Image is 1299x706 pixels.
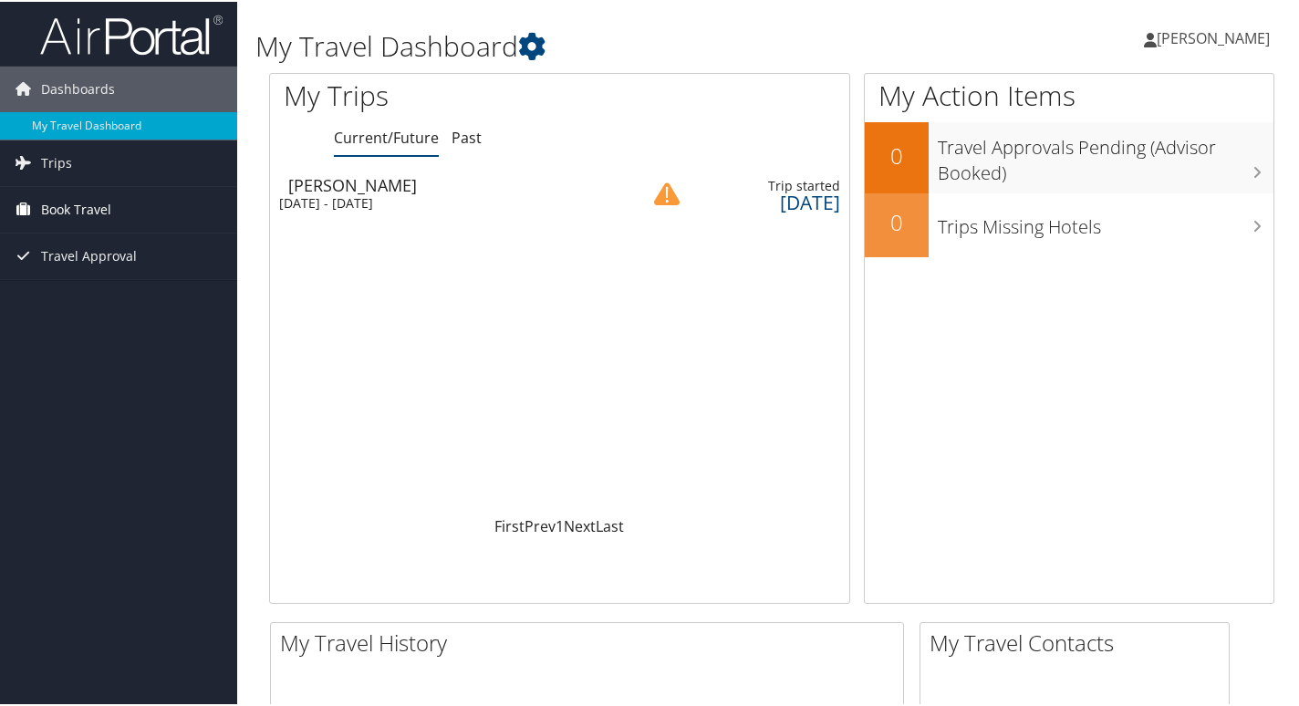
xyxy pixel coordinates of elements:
[865,120,1273,191] a: 0Travel Approvals Pending (Advisor Booked)
[452,126,482,146] a: Past
[654,180,680,205] img: alert-flat-solid-caution.png
[938,203,1273,238] h3: Trips Missing Hotels
[865,75,1273,113] h1: My Action Items
[279,193,612,210] div: [DATE] - [DATE]
[865,192,1273,255] a: 0Trips Missing Hotels
[698,192,840,209] div: [DATE]
[41,185,111,231] span: Book Travel
[698,176,840,192] div: Trip started
[41,232,137,277] span: Travel Approval
[41,139,72,184] span: Trips
[288,175,621,192] div: [PERSON_NAME]
[865,205,929,236] h2: 0
[494,514,525,535] a: First
[1144,9,1288,64] a: [PERSON_NAME]
[41,65,115,110] span: Dashboards
[938,124,1273,184] h3: Travel Approvals Pending (Advisor Booked)
[40,12,223,55] img: airportal-logo.png
[1157,26,1270,47] span: [PERSON_NAME]
[525,514,556,535] a: Prev
[255,26,944,64] h1: My Travel Dashboard
[334,126,439,146] a: Current/Future
[284,75,594,113] h1: My Trips
[865,139,929,170] h2: 0
[280,626,903,657] h2: My Travel History
[930,626,1229,657] h2: My Travel Contacts
[564,514,596,535] a: Next
[596,514,624,535] a: Last
[556,514,564,535] a: 1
